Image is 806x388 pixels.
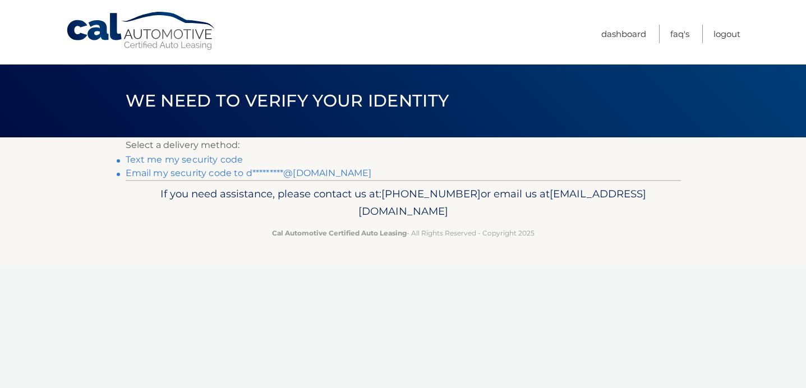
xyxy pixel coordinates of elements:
a: Email my security code to d*********@[DOMAIN_NAME] [126,168,372,178]
a: Text me my security code [126,154,243,165]
a: Dashboard [601,25,646,43]
span: [PHONE_NUMBER] [381,187,481,200]
p: Select a delivery method: [126,137,681,153]
p: - All Rights Reserved - Copyright 2025 [133,227,674,239]
strong: Cal Automotive Certified Auto Leasing [272,229,407,237]
a: Cal Automotive [66,11,217,51]
span: We need to verify your identity [126,90,449,111]
a: FAQ's [670,25,689,43]
a: Logout [713,25,740,43]
p: If you need assistance, please contact us at: or email us at [133,185,674,221]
